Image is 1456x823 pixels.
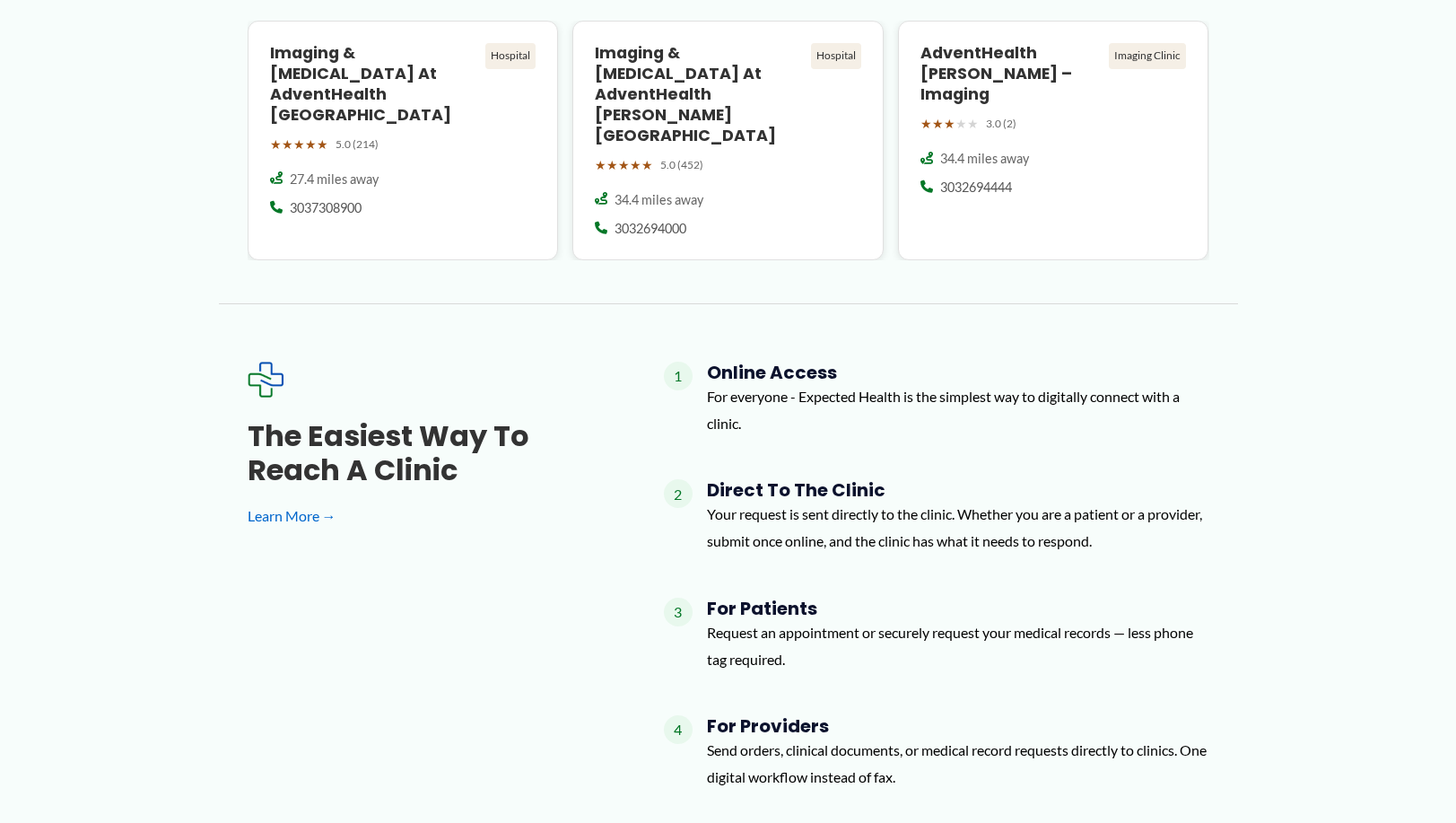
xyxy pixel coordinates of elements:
[660,155,703,175] span: 5.0 (452)
[1109,43,1186,68] div: Imaging Clinic
[290,199,362,217] span: 3037308900
[615,191,703,209] span: 34.4 miles away
[248,503,606,530] a: Learn More →
[707,715,1209,737] h4: For Providers
[615,220,686,238] span: 3032694000
[595,43,804,145] h4: Imaging & [MEDICAL_DATA] at AdventHealth [PERSON_NAME][GEOGRAPHIC_DATA]
[293,133,305,156] span: ★
[940,179,1012,197] span: 3032694444
[707,362,1209,383] h4: Online Access
[641,153,653,177] span: ★
[282,133,293,156] span: ★
[944,112,955,136] span: ★
[898,21,1209,260] a: AdventHealth [PERSON_NAME] – Imaging Imaging Clinic ★★★★★ 3.0 (2) 34.4 miles away 3032694444
[986,114,1016,134] span: 3.0 (2)
[707,598,1209,619] h4: For Patients
[664,598,693,626] span: 3
[664,715,693,744] span: 4
[485,43,536,68] div: Hospital
[707,619,1209,672] p: Request an appointment or securely request your medical records — less phone tag required.
[336,135,379,154] span: 5.0 (214)
[270,133,282,156] span: ★
[248,419,606,488] h3: The Easiest Way to Reach a Clinic
[920,112,932,136] span: ★
[707,737,1209,790] p: Send orders, clinical documents, or medical record requests directly to clinics. One digital work...
[932,112,944,136] span: ★
[248,21,559,260] a: Imaging & [MEDICAL_DATA] at AdventHealth [GEOGRAPHIC_DATA] Hospital ★★★★★ 5.0 (214) 27.4 miles aw...
[305,133,317,156] span: ★
[811,43,861,68] div: Hospital
[606,153,618,177] span: ★
[618,153,630,177] span: ★
[664,362,693,390] span: 1
[955,112,967,136] span: ★
[707,479,1209,501] h4: Direct to the Clinic
[317,133,328,156] span: ★
[920,43,1103,105] h4: AdventHealth [PERSON_NAME] – Imaging
[572,21,884,260] a: Imaging & [MEDICAL_DATA] at AdventHealth [PERSON_NAME][GEOGRAPHIC_DATA] Hospital ★★★★★ 5.0 (452) ...
[290,171,379,188] span: 27.4 miles away
[595,153,606,177] span: ★
[940,150,1029,168] span: 34.4 miles away
[248,362,283,398] img: Expected Healthcare Logo
[707,383,1209,436] p: For everyone - Expected Health is the simplest way to digitally connect with a clinic.
[270,43,479,125] h4: Imaging & [MEDICAL_DATA] at AdventHealth [GEOGRAPHIC_DATA]
[630,153,641,177] span: ★
[664,479,693,508] span: 2
[967,112,979,136] span: ★
[707,501,1209,554] p: Your request is sent directly to the clinic. Whether you are a patient or a provider, submit once...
